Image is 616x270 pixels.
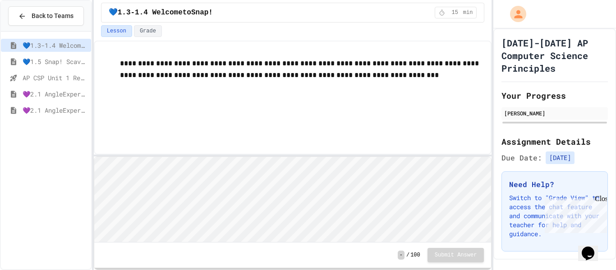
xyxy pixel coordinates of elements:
[428,248,484,262] button: Submit Answer
[501,152,542,163] span: Due Date:
[578,234,607,261] iframe: chat widget
[509,193,600,238] p: Switch to "Grade View" to access the chat feature and communicate with your teacher for help and ...
[541,195,607,233] iframe: chat widget
[23,89,87,99] span: 💜2.1 AngleExperiments1
[546,151,575,164] span: [DATE]
[134,25,162,37] button: Grade
[4,4,62,57] div: Chat with us now!Close
[448,9,462,16] span: 15
[23,57,87,66] span: 💙1.5 Snap! ScavengerHunt
[8,6,84,26] button: Back to Teams
[94,157,492,243] iframe: To enrich screen reader interactions, please activate Accessibility in Grammarly extension settings
[501,89,608,102] h2: Your Progress
[509,179,600,190] h3: Need Help?
[463,9,473,16] span: min
[23,105,87,115] span: 💜2.1 AngleExperiments2
[398,251,405,260] span: -
[23,41,87,50] span: 💙1.3-1.4 WelcometoSnap!
[23,73,87,82] span: AP CSP Unit 1 Review
[32,11,74,21] span: Back to Teams
[501,135,608,148] h2: Assignment Details
[101,25,132,37] button: Lesson
[109,7,213,18] span: 💙1.3-1.4 WelcometoSnap!
[435,252,477,259] span: Submit Answer
[410,252,420,259] span: 100
[501,37,608,74] h1: [DATE]-[DATE] AP Computer Science Principles
[501,4,529,24] div: My Account
[504,109,605,117] div: [PERSON_NAME]
[406,252,409,259] span: /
